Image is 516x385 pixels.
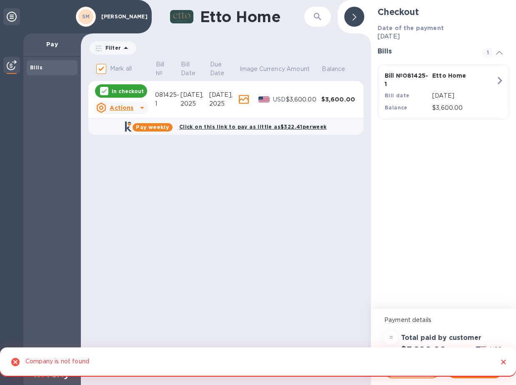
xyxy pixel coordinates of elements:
span: Amount [286,65,321,73]
h2: $3,600.00 [401,344,446,355]
p: Payment details [384,316,503,324]
img: USD [258,96,270,102]
p: Bill № [156,60,169,78]
p: Bill № 081425-1 [385,71,429,88]
p: Due Date [210,60,228,78]
h2: Checkout [378,7,509,17]
p: USD [490,345,503,354]
div: [DATE], [209,91,239,99]
b: Balance [385,104,408,111]
div: [DATE], [180,91,209,99]
div: 2025 [180,99,209,108]
h3: Total paid by customer [401,334,481,342]
p: Filter [102,44,121,51]
div: Company is not found [25,354,89,370]
p: Currency [259,65,285,73]
div: 081425-1 [155,91,180,108]
button: Close [498,357,509,367]
button: Bill №081425-1Etto HomeBill date[DATE]Balance$3,600.00 [378,64,509,119]
b: Pay weekly [136,124,169,130]
b: Bill date [385,92,410,99]
span: Bill Date [181,60,208,78]
span: 1 [483,48,493,58]
span: Bill № [156,60,180,78]
b: Date of the payment [378,25,444,31]
p: In checkout [112,88,144,95]
p: Etto Home [432,71,476,80]
p: Amount [286,65,310,73]
u: Actions [110,104,133,111]
div: $3,600.00 [286,95,321,104]
p: Balance [322,65,345,73]
p: $3,600.00 [432,104,496,112]
b: Bills [30,64,43,71]
span: Due Date [210,60,238,78]
p: Image [240,65,258,73]
p: [PERSON_NAME] [101,14,143,20]
h3: Bills [378,48,473,56]
div: = [384,331,398,344]
p: Bill Date [181,60,198,78]
p: [DATE] [378,32,509,41]
p: Pay [30,40,74,48]
div: $3,600.00 [321,95,357,104]
img: USD [476,347,487,352]
p: [DATE] [432,91,496,100]
span: Balance [322,65,356,73]
p: USD [273,95,286,104]
div: 2025 [209,99,239,108]
b: SM [82,13,90,20]
p: Mark all [110,64,132,73]
b: Click on this link to pay as little as $322.41 per week [179,124,327,130]
h1: Etto Home [200,8,299,25]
